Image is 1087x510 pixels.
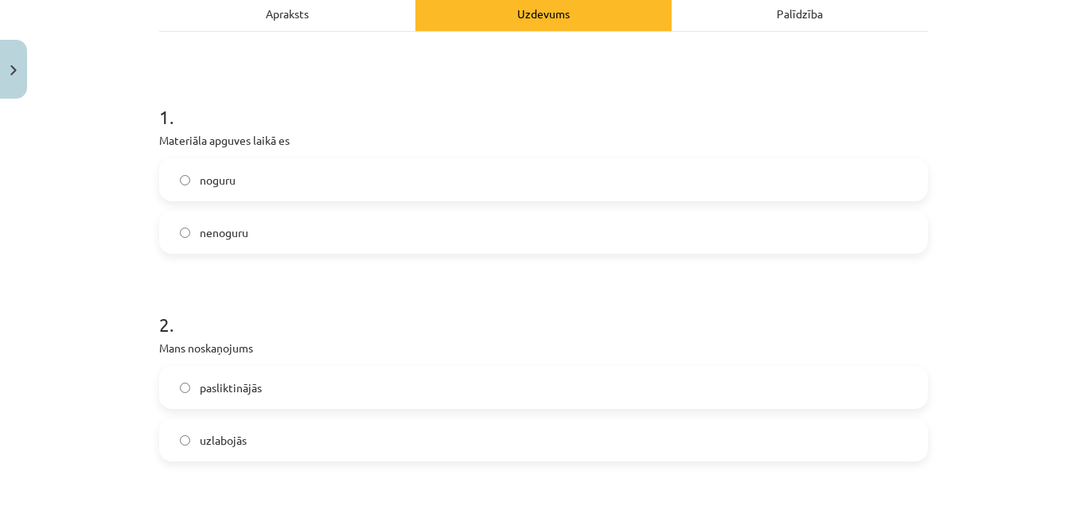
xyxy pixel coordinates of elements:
h1: 2 . [159,286,928,335]
input: pasliktinājās [180,383,190,393]
span: uzlabojās [200,432,247,449]
h1: 1 . [159,78,928,127]
input: noguru [180,175,190,185]
p: Materiāla apguves laikā es [159,132,928,149]
p: Mans noskaņojums [159,340,928,356]
span: nenoguru [200,224,248,241]
input: nenoguru [180,228,190,238]
span: noguru [200,172,236,189]
span: pasliktinājās [200,380,262,396]
input: uzlabojās [180,435,190,446]
img: icon-close-lesson-0947bae3869378f0d4975bcd49f059093ad1ed9edebbc8119c70593378902aed.svg [10,65,17,76]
